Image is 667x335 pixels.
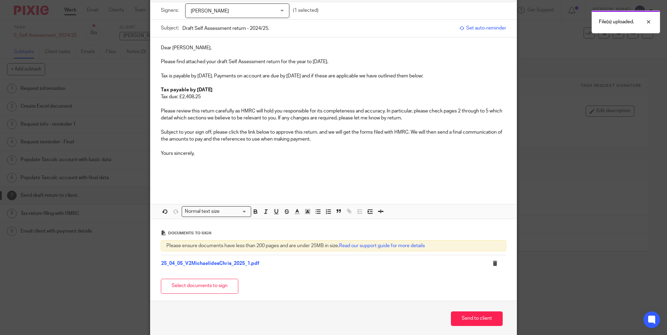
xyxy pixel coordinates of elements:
[161,108,506,122] p: Please review this return carefully as HMRC will hold you responsible for its completeness and ac...
[182,206,251,217] div: Search for option
[161,93,506,100] p: Tax due: £2,408.25
[161,279,238,294] button: Select documents to sign
[183,208,221,215] span: Normal text size
[161,58,506,65] p: Please find attached your draft Self Assessment return for the year to [DATE].
[222,208,247,215] input: Search for option
[161,87,213,92] strong: Tax payable by [DATE]
[161,73,506,79] p: Tax is payable by [DATE]. Payments on account are due by [DATE] and if these are applicable we ha...
[339,243,425,248] a: Read our support guide for more details
[451,311,503,326] button: Send to client
[161,240,506,251] div: Please ensure documents have less than 200 pages and are under 25MB in size.
[161,129,506,143] p: Subject to your sign off, please click the link below to approve this return. and we will get the...
[168,231,211,235] span: Documents to sign
[161,261,259,266] a: 25_04_05_V2MichaelidesChris_2025_1.pdf
[161,150,506,157] p: Yours sincerely,
[599,18,634,25] p: File(s) uploaded.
